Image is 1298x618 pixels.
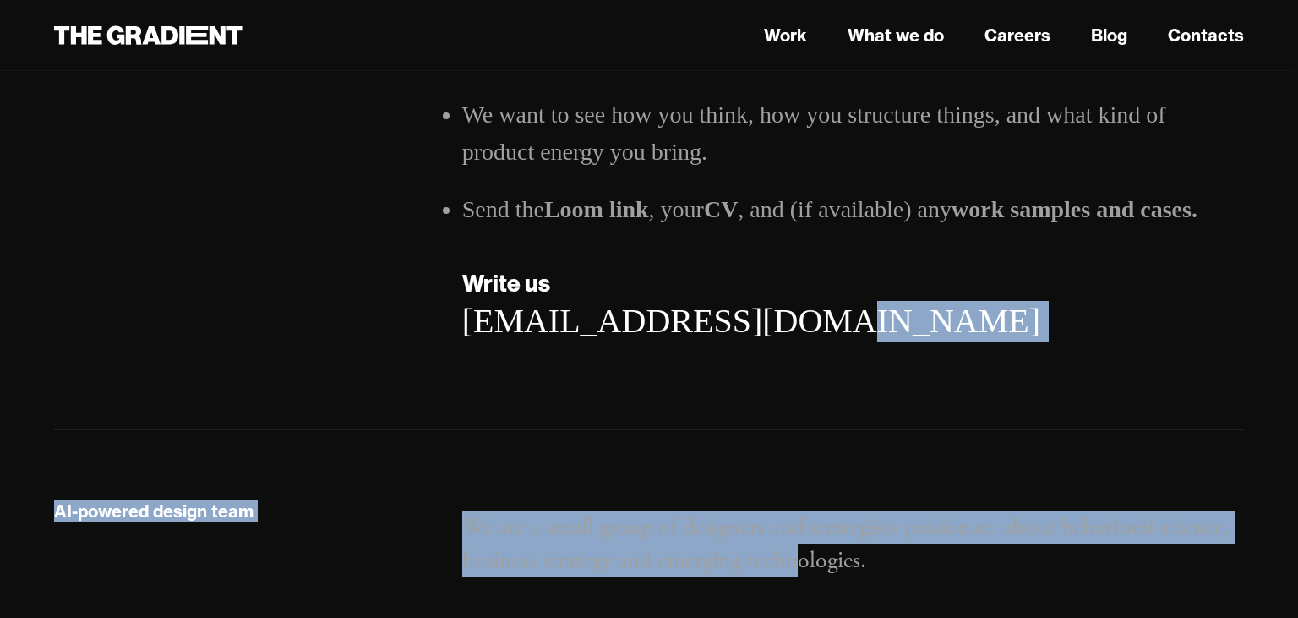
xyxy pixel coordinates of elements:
[544,196,649,222] strong: Loom link
[462,191,1244,228] li: Send the , your , and (if available) any
[1168,23,1244,48] a: Contacts
[952,196,1197,222] strong: work samples and cases.
[462,302,1040,340] a: [EMAIL_ADDRESS][DOMAIN_NAME]
[462,511,1244,577] p: We are a small group of designers and strategists passionate about behavioral science, business s...
[462,268,551,298] strong: Write us
[848,23,944,48] a: What we do
[1091,23,1127,48] a: Blog
[764,23,807,48] a: Work
[462,96,1244,171] li: We want to see how you think, how you structure things, and what kind of product energy you bring.
[984,23,1050,48] a: Careers
[704,196,738,222] strong: CV
[54,500,254,522] strong: AI-powered design team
